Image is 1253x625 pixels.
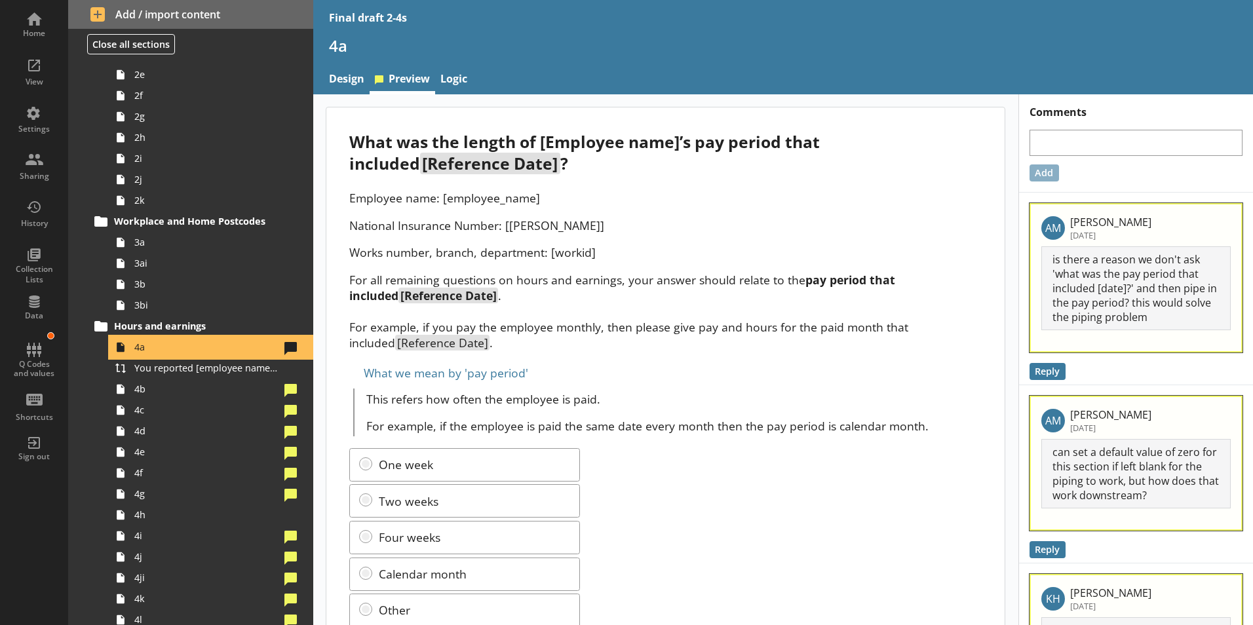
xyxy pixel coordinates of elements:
span: [Reference Date] [420,153,560,174]
a: 4e [110,442,313,463]
span: 2j [134,173,280,185]
strong: pay period that included [349,272,895,303]
a: 4g [110,483,313,504]
span: Add / import content [90,7,292,22]
span: 2h [134,131,280,143]
a: Hours and earnings [90,316,313,337]
a: 4b [110,379,313,400]
a: 2i [110,148,313,169]
span: Hours and earnings [114,320,275,332]
span: 3ai [134,257,280,269]
p: can set a default value of zero for this section if left blank for the piping to work, but how do... [1041,439,1231,508]
span: You reported [employee name]'s pay period that included [Reference Date] to be [Untitled answer].... [134,362,280,374]
div: Data [11,311,57,321]
div: View [11,77,57,87]
p: AM [1041,216,1065,240]
a: 4f [110,463,313,483]
p: For example, if the employee is paid the same date every month then the pay period is calendar mo... [366,418,982,434]
p: Employee name: [employee_name] [349,190,982,206]
span: 4g [134,487,280,500]
p: [PERSON_NAME] [1070,407,1151,422]
a: 2g [110,106,313,127]
button: Reply [1030,363,1066,380]
a: Workplace and Home Postcodes [90,211,313,232]
span: 4b [134,383,280,395]
span: 4ji [134,571,280,584]
span: 2f [134,89,280,102]
div: History [11,218,57,229]
span: 2i [134,152,280,164]
span: 4a [134,341,280,353]
span: 4i [134,529,280,542]
h1: 4a [329,35,1237,56]
a: You reported [employee name]'s pay period that included [Reference Date] to be [Untitled answer].... [110,358,313,379]
a: 4j [110,546,313,567]
p: This refers how often the employee is paid. [366,391,982,407]
div: Shortcuts [11,412,57,423]
span: 4h [134,508,280,521]
div: What we mean by 'pay period' [349,362,982,383]
a: 3b [110,274,313,295]
p: [PERSON_NAME] [1070,586,1151,600]
span: 4j [134,550,280,563]
button: Reply [1030,541,1066,558]
a: 4i [110,525,313,546]
span: 2e [134,68,280,81]
span: 4f [134,466,280,479]
p: KH [1041,587,1065,611]
p: [DATE] [1070,229,1151,241]
div: Sign out [11,451,57,462]
a: 3ai [110,253,313,274]
p: [DATE] [1070,600,1151,612]
a: 4ji [110,567,313,588]
a: 4a [110,337,313,358]
div: Settings [11,124,57,134]
span: Workplace and Home Postcodes [114,215,275,227]
a: 4c [110,400,313,421]
a: Design [324,66,370,94]
p: [PERSON_NAME] [1070,215,1151,229]
li: Workplace and Home Postcodes3a3ai3b3bi [96,211,313,316]
span: [Reference Date] [395,335,489,350]
span: 4d [134,425,280,437]
div: Final draft 2-4s [329,10,407,25]
span: 2k [134,194,280,206]
button: Close all sections [87,34,175,54]
span: 3bi [134,299,280,311]
span: 2g [134,110,280,123]
a: 4h [110,504,313,525]
span: 4e [134,445,280,458]
div: Sharing [11,171,57,181]
a: Logic [435,66,472,94]
span: 4k [134,592,280,605]
p: Works number, branch, department: [workid] [349,244,982,260]
a: 3bi [110,295,313,316]
span: 3b [134,278,280,290]
p: is there a reason we don't ask 'what was the pay period that included [date]?' and then pipe in t... [1041,246,1231,330]
div: Collection Lists [11,264,57,284]
span: 3a [134,236,280,248]
a: 4k [110,588,313,609]
p: National Insurance Number: [[PERSON_NAME]] [349,218,982,233]
div: Home [11,28,57,39]
p: AM [1041,409,1065,432]
a: 3a [110,232,313,253]
a: 2e [110,64,313,85]
span: [Reference Date] [398,288,497,303]
a: 2j [110,169,313,190]
a: Preview [370,66,435,94]
a: 2h [110,127,313,148]
span: 4c [134,404,280,416]
div: Q Codes and values [11,360,57,379]
a: 4d [110,421,313,442]
a: 2k [110,190,313,211]
a: 2f [110,85,313,106]
p: For all remaining questions on hours and earnings, your answer should relate to the . For example... [349,272,982,350]
p: [DATE] [1070,422,1151,434]
div: What was the length of [Employee name]’s pay period that included ? [349,131,982,174]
